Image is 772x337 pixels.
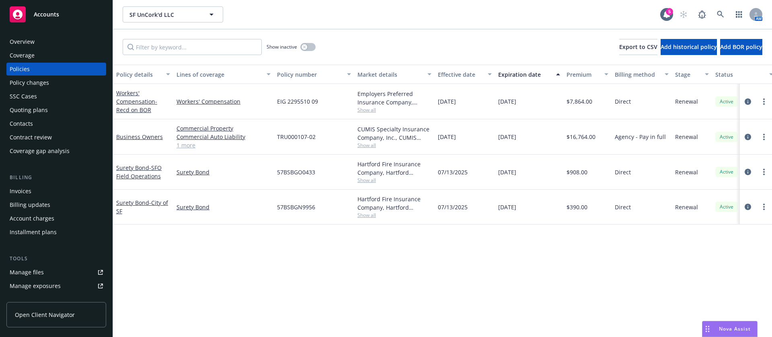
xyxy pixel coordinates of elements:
a: Coverage [6,49,106,62]
div: Employers Preferred Insurance Company, Employers Insurance Group [357,90,431,106]
a: circleInformation [743,97,753,106]
a: Manage files [6,266,106,279]
div: Overview [10,35,35,48]
span: Active [719,98,735,105]
div: CUMIS Specialty Insurance Company, Inc., CUMIS Specialty Insurance Company, Inc., RT Specialty In... [357,125,431,142]
span: Direct [615,203,631,211]
span: Accounts [34,11,59,18]
span: 57BSBGN9956 [277,203,315,211]
span: Active [719,133,735,141]
div: Status [715,70,764,79]
a: circleInformation [743,132,753,142]
a: Surety Bond [116,164,162,180]
div: Coverage gap analysis [10,145,70,157]
span: Agency - Pay in full [615,133,666,141]
a: Billing updates [6,198,106,211]
a: Installment plans [6,226,106,239]
div: Contacts [10,117,33,130]
span: Active [719,203,735,210]
div: Lines of coverage [177,70,262,79]
a: Invoices [6,185,106,198]
a: circleInformation [743,167,753,177]
a: Switch app [731,6,747,22]
a: Policy changes [6,76,106,89]
div: Manage certificates [10,293,62,306]
a: Manage exposures [6,280,106,292]
span: Show all [357,177,431,184]
div: Quoting plans [10,104,48,116]
a: Surety Bond [177,203,271,211]
div: Installment plans [10,226,57,239]
a: more [759,202,769,212]
div: Drag to move [702,321,712,337]
a: Surety Bond [116,199,168,215]
div: Manage files [10,266,44,279]
span: Add historical policy [661,43,717,51]
span: Open Client Navigator [15,310,75,319]
div: Stage [675,70,700,79]
button: Expiration date [495,65,563,84]
span: Export to CSV [619,43,657,51]
span: Renewal [675,168,698,176]
div: Account charges [10,212,54,225]
span: Show all [357,142,431,149]
div: Expiration date [498,70,551,79]
a: Workers' Compensation [177,97,271,106]
button: Add BOR policy [720,39,762,55]
button: Market details [354,65,435,84]
div: Invoices [10,185,31,198]
a: more [759,167,769,177]
div: Billing updates [10,198,50,211]
a: Business Owners [116,133,163,141]
span: 07/13/2025 [438,168,468,176]
span: [DATE] [498,133,516,141]
span: Direct [615,168,631,176]
a: more [759,132,769,142]
div: Coverage [10,49,35,62]
div: Effective date [438,70,483,79]
a: SSC Cases [6,90,106,103]
a: Coverage gap analysis [6,145,106,157]
div: Contract review [10,131,52,144]
button: Effective date [435,65,495,84]
div: Manage exposures [10,280,61,292]
span: Show all [357,212,431,219]
a: Surety Bond [177,168,271,176]
div: 5 [666,8,673,15]
div: Policy changes [10,76,49,89]
a: Overview [6,35,106,48]
a: circleInformation [743,202,753,212]
button: Add historical policy [661,39,717,55]
a: Commercial Auto Liability [177,133,271,141]
span: EIG 2295510 09 [277,97,318,106]
a: Quoting plans [6,104,106,116]
input: Filter by keyword... [123,39,262,55]
span: Show inactive [267,43,297,50]
div: Hartford Fire Insurance Company, Hartford Insurance Group [357,160,431,177]
button: Premium [563,65,612,84]
button: Lines of coverage [173,65,274,84]
a: Account charges [6,212,106,225]
div: SSC Cases [10,90,37,103]
span: Active [719,168,735,176]
span: Renewal [675,133,698,141]
a: Policies [6,63,106,76]
span: 07/13/2025 [438,203,468,211]
a: Search [712,6,729,22]
button: Stage [672,65,712,84]
span: [DATE] [498,203,516,211]
div: Premium [567,70,600,79]
div: Market details [357,70,423,79]
a: Contract review [6,131,106,144]
span: Add BOR policy [720,43,762,51]
div: Hartford Fire Insurance Company, Hartford Insurance Group [357,195,431,212]
span: $7,864.00 [567,97,592,106]
span: $908.00 [567,168,587,176]
a: Workers' Compensation [116,89,157,114]
div: Policies [10,63,30,76]
div: Tools [6,255,106,263]
span: 57BSBGO0433 [277,168,315,176]
span: [DATE] [498,168,516,176]
a: more [759,97,769,106]
a: Contacts [6,117,106,130]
